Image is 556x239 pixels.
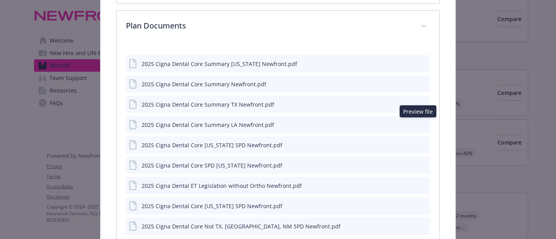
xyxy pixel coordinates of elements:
div: 2025 Cigna Dental Core Not TX, [GEOGRAPHIC_DATA], NM SPD Newfront.pdf [142,222,341,230]
button: preview file [420,222,427,230]
button: preview file [420,161,427,169]
button: preview file [418,121,427,129]
button: preview file [420,60,427,68]
button: download file [407,202,414,210]
div: 2025 Cigna Dental Core Summary LA Newfront.pdf [142,121,274,129]
div: Preview file [400,105,436,118]
div: 2025 Cigna Dental ET Legislation without Ortho Newfront.pdf [142,182,302,190]
div: 2025 Cigna Dental Core Summary TX Newfront.pdf [142,100,274,109]
div: 2025 Cigna Dental Core Summary [US_STATE] Newfront.pdf [142,60,297,68]
button: download file [407,100,414,109]
button: download file [407,222,414,230]
div: 2025 Cigna Dental Core SPD [US_STATE] Newfront.pdf [142,161,282,169]
div: 2025 Cigna Dental Core Summary Newfront.pdf [142,80,266,88]
button: download file [407,80,414,88]
button: preview file [420,80,427,88]
button: preview file [420,182,427,190]
button: preview file [420,141,427,149]
button: download file [407,141,414,149]
div: Plan Documents [117,11,439,43]
button: download file [407,161,414,169]
div: 2025 Cigna Dental Core [US_STATE] SPD Newfront.pdf [142,202,282,210]
button: preview file [420,202,427,210]
button: download file [406,121,412,129]
button: download file [407,60,414,68]
p: Plan Documents [126,20,411,32]
div: 2025 Cigna Dental Core [US_STATE] SPD Newfront.pdf [142,141,282,149]
button: preview file [420,100,427,109]
button: download file [407,182,414,190]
